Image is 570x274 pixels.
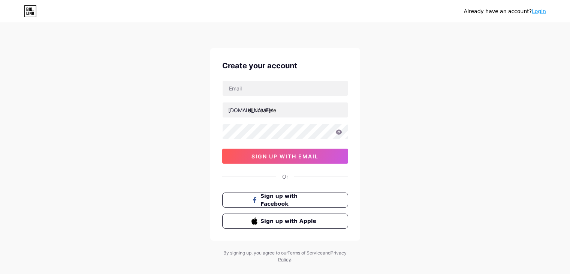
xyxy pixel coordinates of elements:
button: sign up with email [222,149,348,164]
div: Or [282,173,288,181]
a: Login [532,8,546,14]
span: sign up with email [251,153,319,160]
button: Sign up with Facebook [222,193,348,208]
input: Email [223,81,348,96]
span: Sign up with Apple [260,217,319,225]
button: Sign up with Apple [222,214,348,229]
span: Sign up with Facebook [260,192,319,208]
div: Create your account [222,60,348,71]
a: Terms of Service [287,250,323,256]
div: Already have an account? [464,8,546,15]
div: By signing up, you agree to our and . [221,250,349,263]
div: [DOMAIN_NAME]/ [228,106,272,114]
input: username [223,102,348,117]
